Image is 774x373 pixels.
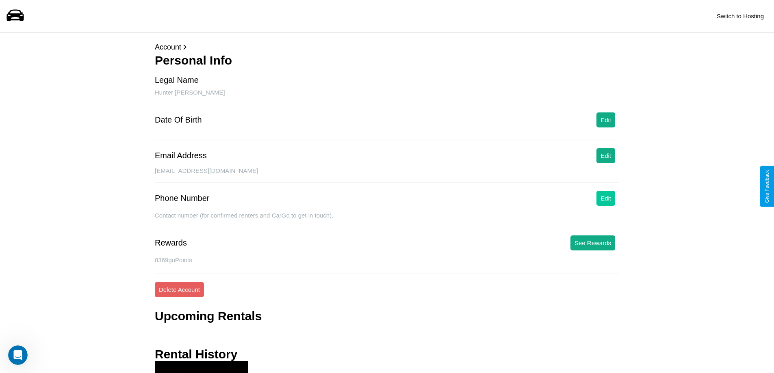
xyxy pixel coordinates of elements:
p: 8369 goPoints [155,254,619,265]
p: Account [155,41,619,54]
h3: Personal Info [155,54,619,67]
h3: Upcoming Rentals [155,309,262,323]
div: Phone Number [155,194,210,203]
div: Email Address [155,151,207,160]
div: Hunter [PERSON_NAME] [155,89,619,104]
button: Edit [596,148,615,163]
button: Switch to Hosting [713,9,768,24]
div: Give Feedback [764,170,770,203]
button: Edit [596,112,615,127]
button: See Rewards [570,235,615,250]
div: Legal Name [155,75,199,85]
iframe: Intercom live chat [8,345,28,365]
div: [EMAIL_ADDRESS][DOMAIN_NAME] [155,167,619,183]
button: Edit [596,191,615,206]
div: Contact number (for confirmed renters and CarGo to get in touch). [155,212,619,227]
div: Rewards [155,238,187,248]
div: Date Of Birth [155,115,202,125]
h3: Rental History [155,347,237,361]
button: Delete Account [155,282,204,297]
